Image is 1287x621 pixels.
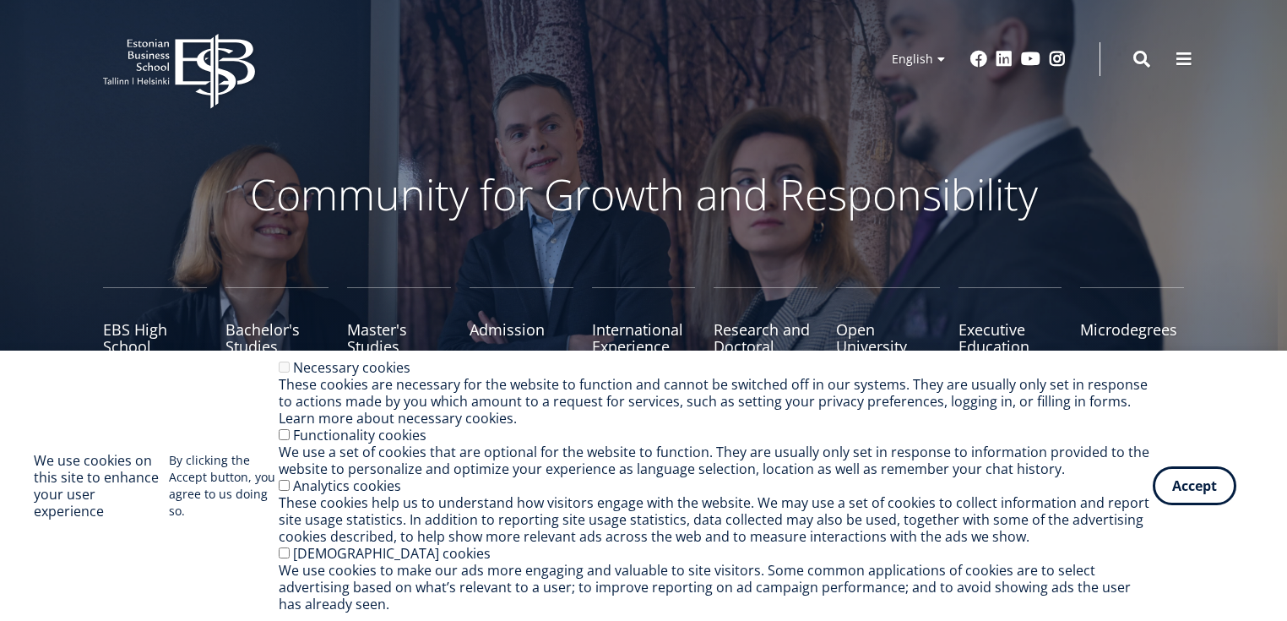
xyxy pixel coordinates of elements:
[293,358,410,377] label: Necessary cookies
[279,444,1153,477] div: We use a set of cookies that are optional for the website to function. They are usually only set ...
[347,287,451,372] a: Master's Studies
[196,169,1091,220] p: Community for Growth and Responsibility
[103,287,207,372] a: EBS High School
[293,544,491,563] label: [DEMOGRAPHIC_DATA] cookies
[225,287,329,372] a: Bachelor's Studies
[1080,287,1184,372] a: Microdegrees
[279,494,1153,545] div: These cookies help us to understand how visitors engage with the website. We may use a set of coo...
[293,426,426,444] label: Functionality cookies
[470,287,573,372] a: Admission
[836,287,940,372] a: Open University
[1021,51,1040,68] a: Youtube
[279,562,1153,613] div: We use cookies to make our ads more engaging and valuable to site visitors. Some common applicati...
[1049,51,1066,68] a: Instagram
[958,287,1062,372] a: Executive Education
[34,452,169,520] h2: We use cookies on this site to enhance your user experience
[169,452,279,520] p: By clicking the Accept button, you agree to us doing so.
[279,376,1153,427] div: These cookies are necessary for the website to function and cannot be switched off in our systems...
[592,287,696,372] a: International Experience
[996,51,1013,68] a: Linkedin
[714,287,817,372] a: Research and Doctoral Studies
[1153,466,1236,505] button: Accept
[970,51,987,68] a: Facebook
[293,477,401,495] label: Analytics cookies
